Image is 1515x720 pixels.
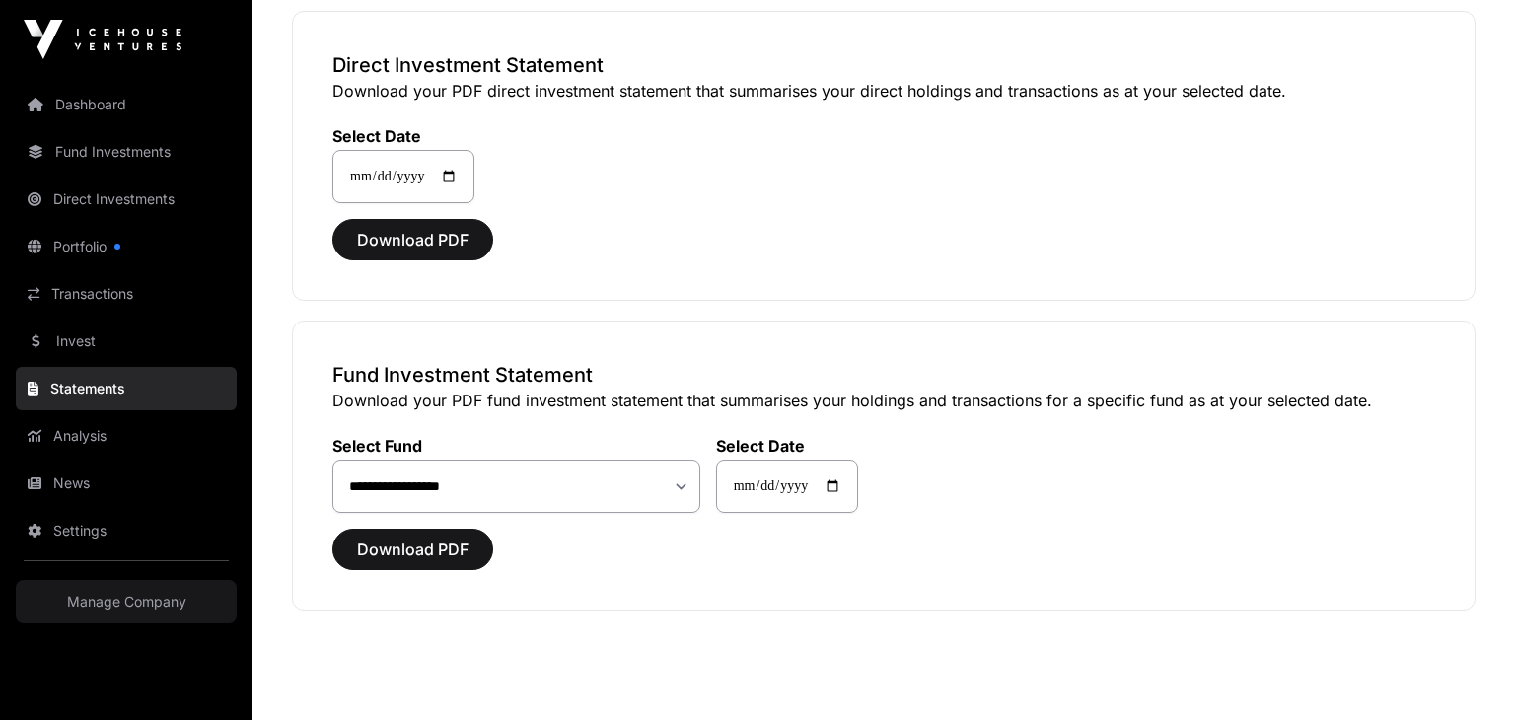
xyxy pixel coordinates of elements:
a: Fund Investments [16,130,237,174]
button: Download PDF [332,529,493,570]
a: Download PDF [332,239,493,258]
a: Manage Company [16,580,237,623]
h3: Direct Investment Statement [332,51,1435,79]
a: Transactions [16,272,237,316]
label: Select Fund [332,436,700,456]
a: Analysis [16,414,237,458]
button: Download PDF [332,219,493,260]
label: Select Date [332,126,474,146]
a: Direct Investments [16,178,237,221]
span: Download PDF [357,228,469,252]
a: Download PDF [332,548,493,568]
p: Download your PDF direct investment statement that summarises your direct holdings and transactio... [332,79,1435,103]
a: Dashboard [16,83,237,126]
a: News [16,462,237,505]
span: Download PDF [357,538,469,561]
h3: Fund Investment Statement [332,361,1435,389]
iframe: Chat Widget [1416,625,1515,720]
a: Statements [16,367,237,410]
p: Download your PDF fund investment statement that summarises your holdings and transactions for a ... [332,389,1435,412]
a: Invest [16,320,237,363]
a: Settings [16,509,237,552]
img: Icehouse Ventures Logo [24,20,181,59]
label: Select Date [716,436,858,456]
a: Portfolio [16,225,237,268]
